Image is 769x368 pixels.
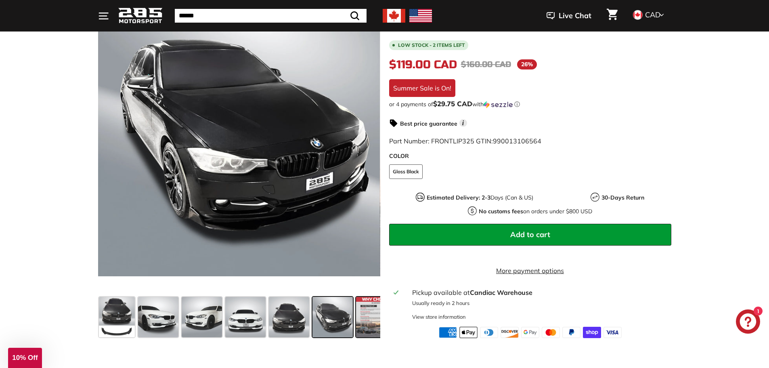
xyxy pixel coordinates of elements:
[12,354,38,362] span: 10% Off
[493,137,541,145] span: 990013106564
[562,327,580,338] img: paypal
[389,266,671,275] a: More payment options
[8,348,42,368] div: 10% Off
[389,100,671,108] div: or 4 payments of$29.75 CADwithSezzle Click to learn more about Sezzle
[427,193,533,202] p: Days (Can & US)
[501,327,519,338] img: discover
[389,224,671,246] button: Add to cart
[733,309,763,336] inbox-online-store-chat: Shopify online store chat
[601,194,644,201] strong: 30-Days Return
[118,6,163,25] img: Logo_285_Motorsport_areodynamics_components
[427,194,490,201] strong: Estimated Delivery: 2-3
[484,101,513,108] img: Sezzle
[389,152,671,160] label: COLOR
[583,327,601,338] img: shopify_pay
[398,43,465,48] span: Low stock - 2 items left
[412,288,666,297] div: Pickup available at
[461,59,511,69] span: $160.00 CAD
[459,327,478,338] img: apple_pay
[439,327,457,338] img: american_express
[389,8,671,33] h1: Front Lip Splitter - [DATE]-[DATE] BMW 3 Series F30 & M3 F80 Sedan
[645,10,660,19] span: CAD
[412,299,666,307] p: Usually ready in 2 hours
[459,119,467,127] span: i
[389,100,671,108] div: or 4 payments of with
[470,288,532,297] strong: Candiac Warehouse
[536,6,602,26] button: Live Chat
[175,9,367,23] input: Search
[412,313,466,321] div: View store information
[400,120,457,127] strong: Best price guarantee
[389,137,541,145] span: Part Number: FRONTLIP325 GTIN:
[559,11,591,21] span: Live Chat
[542,327,560,338] img: master
[510,230,550,239] span: Add to cart
[479,208,523,215] strong: No customs fees
[521,327,539,338] img: google_pay
[480,327,498,338] img: diners_club
[433,99,472,108] span: $29.75 CAD
[389,58,457,71] span: $119.00 CAD
[517,59,537,69] span: 26%
[602,2,622,29] a: Cart
[603,327,622,338] img: visa
[479,207,592,216] p: on orders under $800 USD
[389,79,455,97] div: Summer Sale is On!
